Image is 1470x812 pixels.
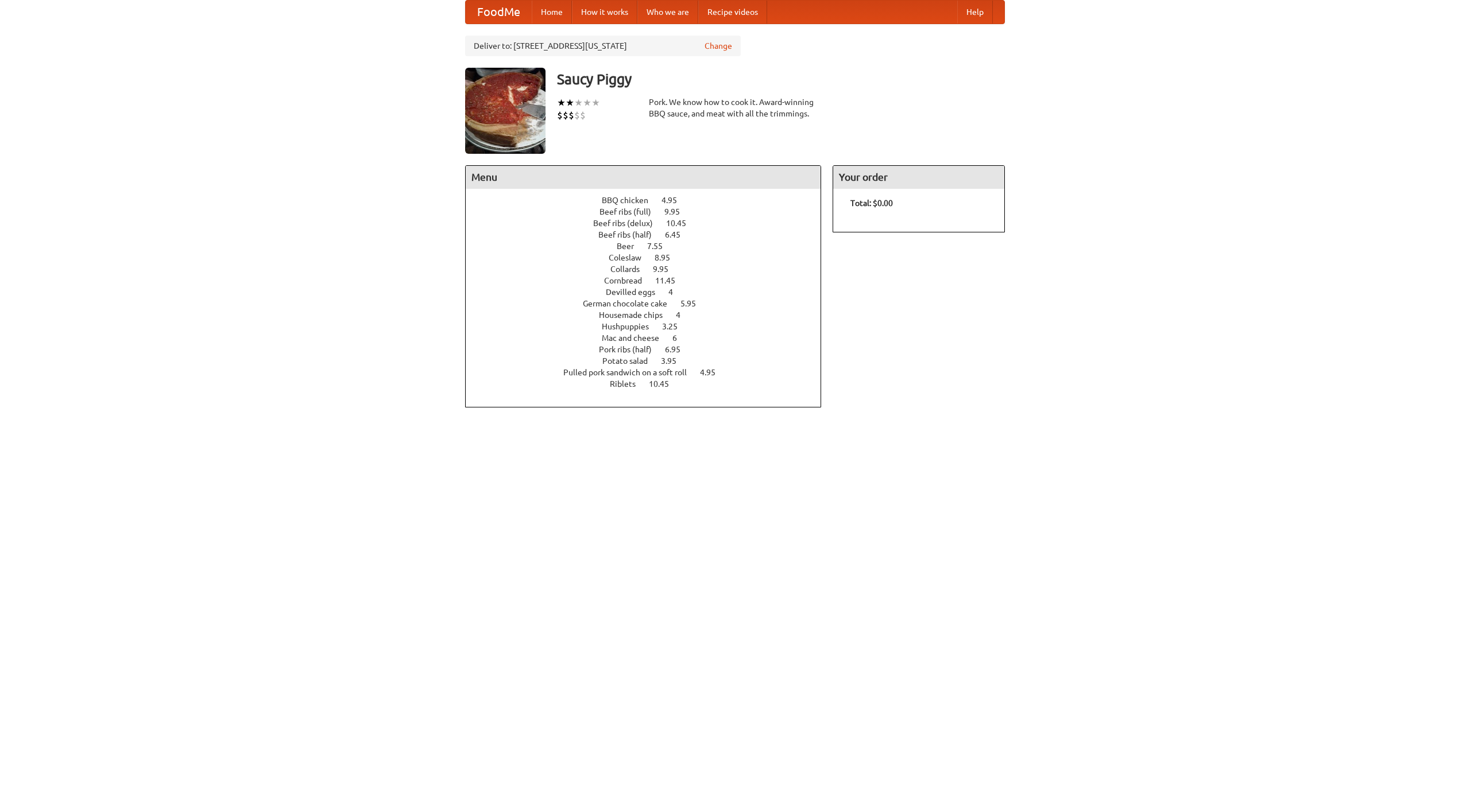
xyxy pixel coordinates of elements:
span: 4 [668,287,684,297]
a: Beef ribs (half) 6.45 [598,230,702,239]
span: 9.95 [653,265,680,274]
li: ★ [557,96,566,109]
li: $ [557,109,563,122]
a: German chocolate cake 5.95 [583,299,717,308]
li: ★ [591,96,600,109]
li: $ [568,109,574,122]
span: German chocolate cake [583,299,679,308]
a: Recipe videos [698,1,767,24]
img: angular.jpg [465,68,546,154]
span: 5.95 [680,299,707,308]
span: 4 [676,310,692,320]
span: 8.95 [655,253,682,262]
span: BBQ chicken [602,196,660,205]
h3: Saucy Piggy [557,68,1005,91]
span: 4.95 [700,368,727,377]
a: How it works [572,1,637,24]
span: 10.45 [649,379,680,388]
b: Total: $0.00 [850,199,893,208]
div: Deliver to: [STREET_ADDRESS][US_STATE] [465,36,741,56]
a: Pork ribs (half) 6.95 [599,345,702,354]
span: Beef ribs (half) [598,230,663,239]
li: ★ [583,96,591,109]
h4: Menu [466,166,821,189]
span: 4.95 [661,196,688,205]
span: Cornbread [604,276,653,285]
span: Beef ribs (full) [599,207,663,216]
a: FoodMe [466,1,532,24]
a: Pulled pork sandwich on a soft roll 4.95 [563,368,737,377]
span: 7.55 [647,242,674,251]
li: $ [574,109,580,122]
a: Who we are [637,1,698,24]
span: Beer [617,242,645,251]
a: BBQ chicken 4.95 [602,196,698,205]
div: Pork. We know how to cook it. Award-winning BBQ sauce, and meat with all the trimmings. [649,96,821,119]
a: Collards 9.95 [610,265,690,274]
span: 6.95 [665,345,692,354]
a: Housemade chips 4 [599,310,702,320]
span: 6 [672,333,688,343]
h4: Your order [833,166,1004,189]
li: ★ [574,96,583,109]
span: Riblets [610,379,647,388]
li: $ [563,109,568,122]
a: Cornbread 11.45 [604,276,697,285]
a: Beef ribs (delux) 10.45 [593,219,707,228]
span: 3.95 [661,356,688,366]
a: Devilled eggs 4 [606,287,694,297]
a: Change [705,40,732,52]
a: Help [957,1,993,24]
a: Hushpuppies 3.25 [602,322,699,331]
a: Beer 7.55 [617,242,684,251]
span: Hushpuppies [602,322,660,331]
span: 6.45 [665,230,692,239]
span: Beef ribs (delux) [593,219,664,228]
a: Beef ribs (full) 9.95 [599,207,701,216]
li: ★ [566,96,574,109]
span: Pork ribs (half) [599,345,663,354]
span: 3.25 [662,322,689,331]
span: Mac and cheese [602,333,671,343]
span: Devilled eggs [606,287,667,297]
a: Riblets 10.45 [610,379,690,388]
span: Housemade chips [599,310,674,320]
li: $ [580,109,586,122]
a: Mac and cheese 6 [602,333,698,343]
span: 9.95 [664,207,691,216]
a: Home [532,1,572,24]
span: 11.45 [655,276,687,285]
span: 10.45 [666,219,698,228]
a: Potato salad 3.95 [602,356,698,366]
span: Collards [610,265,651,274]
span: Pulled pork sandwich on a soft roll [563,368,698,377]
span: Coleslaw [609,253,653,262]
a: Coleslaw 8.95 [609,253,691,262]
span: Potato salad [602,356,659,366]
